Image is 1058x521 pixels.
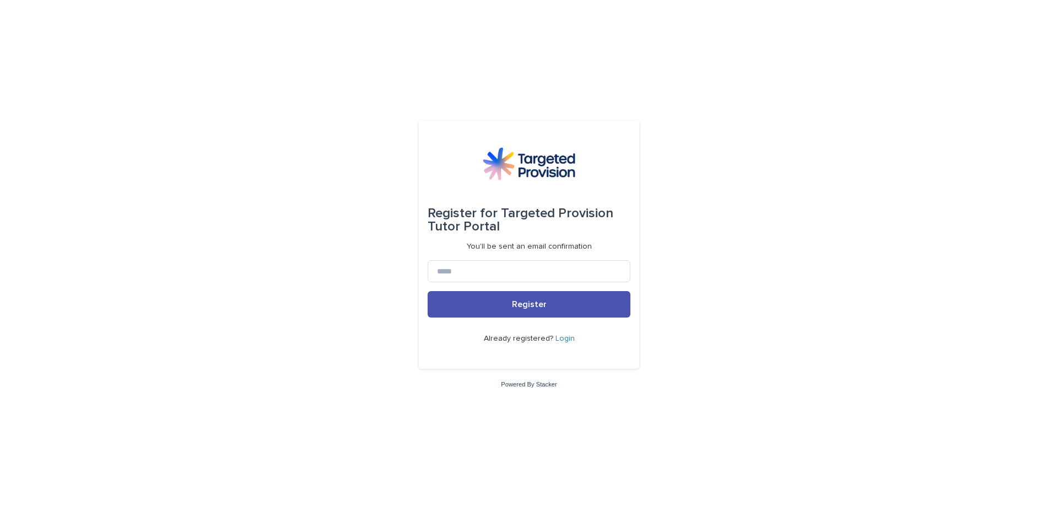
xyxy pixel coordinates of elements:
[483,147,575,180] img: M5nRWzHhSzIhMunXDL62
[484,335,555,342] span: Already registered?
[501,381,557,388] a: Powered By Stacker
[555,335,575,342] a: Login
[467,242,592,251] p: You'll be sent an email confirmation
[428,198,630,242] div: Targeted Provision Tutor Portal
[512,300,547,309] span: Register
[428,207,498,220] span: Register for
[428,291,630,318] button: Register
